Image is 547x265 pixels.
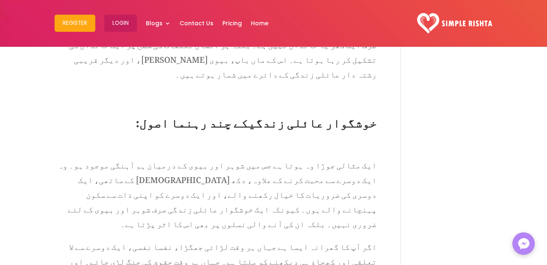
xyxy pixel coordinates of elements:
[248,104,377,135] span: خوشگوار عائلی زندگی
[180,2,213,44] a: Contact Us
[222,2,242,44] a: Pricing
[55,2,95,44] a: Register
[516,236,532,252] img: Messenger
[104,2,137,44] a: Login
[58,153,377,232] span: ایک مثالی جوڑا وہ ہوتا ہے جس میں شوہر اور بیوی کے درمیان ہم آہنگی موجود ہو۔ وہ ایک دوسرے سے محبت ...
[146,2,171,44] a: Blogs
[251,2,268,44] a: Home
[104,15,137,32] button: Login
[55,15,95,32] button: Register
[139,104,248,135] span: کے چند رہنما اصول
[136,104,139,135] span: :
